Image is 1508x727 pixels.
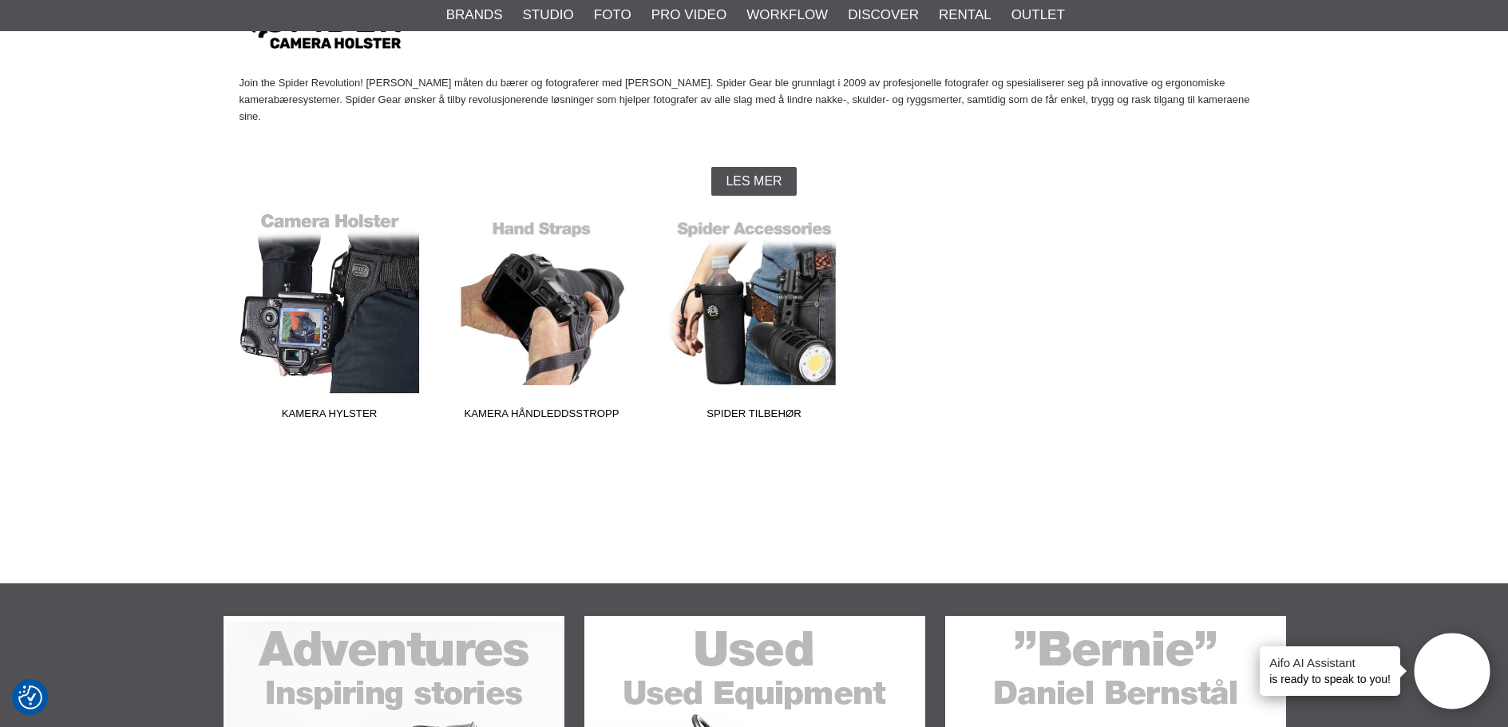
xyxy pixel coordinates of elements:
[1011,5,1065,26] a: Outlet
[848,5,919,26] a: Discover
[939,5,991,26] a: Rental
[648,406,861,427] span: Spider Tilbehør
[523,5,574,26] a: Studio
[746,5,828,26] a: Workflow
[726,174,782,189] span: Les mer
[648,212,861,427] a: Spider Tilbehør
[1260,646,1400,696] div: is ready to speak to you!
[1269,654,1391,671] h4: Aifo AI Assistant
[651,5,726,26] a: Pro Video
[594,5,631,26] a: Foto
[239,75,1269,125] p: Join the Spider Revolution! [PERSON_NAME] måten du bærer og fotograferer med [PERSON_NAME]. Spide...
[18,685,42,709] img: Revisit consent button
[224,406,436,427] span: Kamera Hylster
[18,683,42,712] button: Samtykkepreferanser
[446,5,503,26] a: Brands
[436,212,648,427] a: Kamera Håndleddsstropp
[436,406,648,427] span: Kamera Håndleddsstropp
[224,212,436,427] a: Kamera Hylster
